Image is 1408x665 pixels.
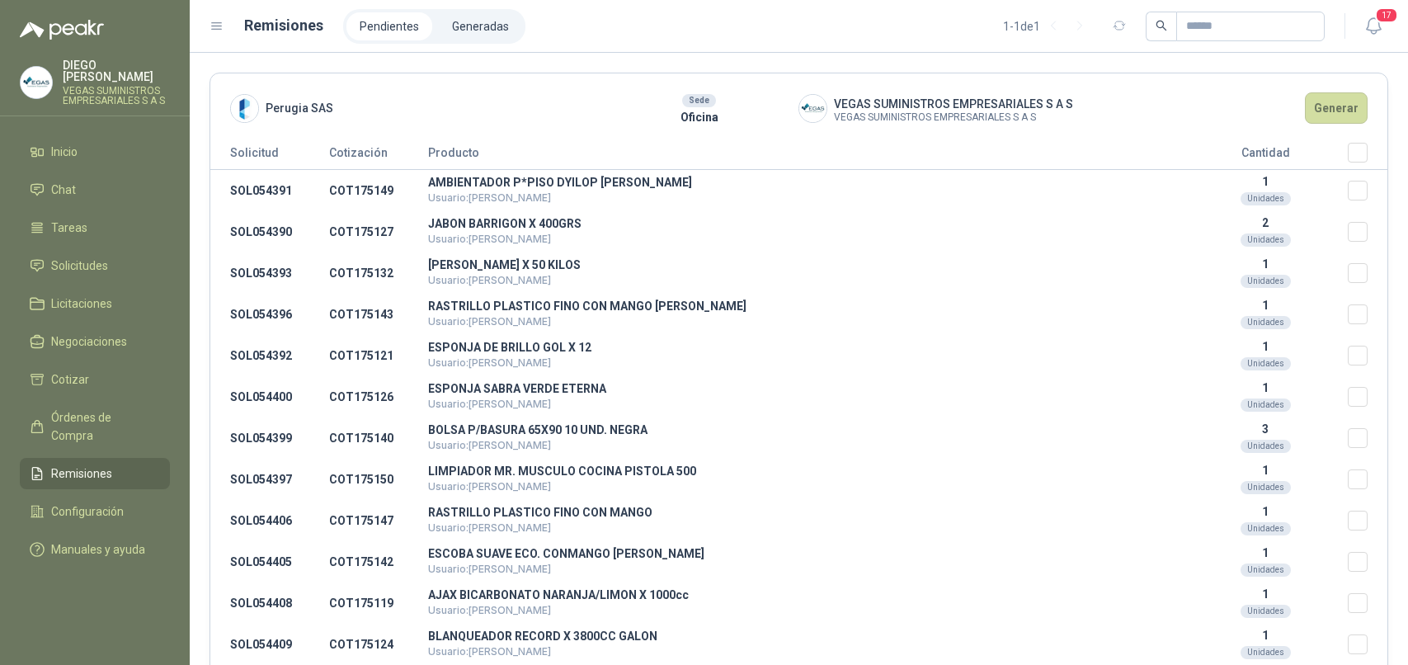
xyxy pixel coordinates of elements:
[799,95,826,122] img: Company Logo
[428,383,1183,394] p: ESPONJA SABRA VERDE ETERNA
[428,300,1183,312] p: RASTRILLO PLASTICO FINO CON MANGO [PERSON_NAME]
[51,408,154,445] span: Órdenes de Compra
[1348,624,1387,665] td: Seleccionar/deseleccionar
[1348,376,1387,417] td: Seleccionar/deseleccionar
[210,252,329,294] td: SOL054393
[210,335,329,376] td: SOL054392
[51,295,112,313] span: Licitaciones
[210,582,329,624] td: SOL054408
[51,143,78,161] span: Inicio
[20,136,170,167] a: Inicio
[20,534,170,565] a: Manuales y ayuda
[428,424,1183,436] p: BOLSA P/BASURA 65X90 10 UND. NEGRA
[1348,500,1387,541] td: Seleccionar/deseleccionar
[21,67,52,98] img: Company Logo
[1183,175,1348,188] p: 1
[428,480,551,493] span: Usuario: [PERSON_NAME]
[1348,294,1387,335] td: Seleccionar/deseleccionar
[1348,252,1387,294] td: Seleccionar/deseleccionar
[1241,399,1291,412] div: Unidades
[329,624,428,665] td: COT175124
[1241,316,1291,329] div: Unidades
[1348,541,1387,582] td: Seleccionar/deseleccionar
[329,376,428,417] td: COT175126
[428,315,551,328] span: Usuario: [PERSON_NAME]
[20,402,170,451] a: Órdenes de Compra
[20,326,170,357] a: Negociaciones
[1183,257,1348,271] p: 1
[428,563,551,575] span: Usuario: [PERSON_NAME]
[1348,417,1387,459] td: Seleccionar/deseleccionar
[346,12,432,40] a: Pendientes
[428,507,1183,518] p: RASTRILLO PLASTICO FINO CON MANGO
[1241,522,1291,535] div: Unidades
[428,521,551,534] span: Usuario: [PERSON_NAME]
[329,252,428,294] td: COT175132
[1183,505,1348,518] p: 1
[1348,143,1387,170] th: Seleccionar/deseleccionar
[600,108,798,126] p: Oficina
[266,99,333,117] span: Perugia SAS
[51,502,124,521] span: Configuración
[1359,12,1388,41] button: 17
[210,376,329,417] td: SOL054400
[1241,192,1291,205] div: Unidades
[210,211,329,252] td: SOL054390
[834,113,1073,122] span: VEGAS SUMINISTROS EMPRESARIALES S A S
[244,14,323,37] h1: Remisiones
[20,212,170,243] a: Tareas
[428,604,551,616] span: Usuario: [PERSON_NAME]
[329,294,428,335] td: COT175143
[329,211,428,252] td: COT175127
[428,274,551,286] span: Usuario: [PERSON_NAME]
[428,439,551,451] span: Usuario: [PERSON_NAME]
[1183,143,1348,170] th: Cantidad
[1183,216,1348,229] p: 2
[51,465,112,483] span: Remisiones
[1183,546,1348,559] p: 1
[51,370,89,389] span: Cotizar
[20,496,170,527] a: Configuración
[231,95,258,122] img: Company Logo
[1156,20,1167,31] span: search
[63,86,170,106] p: VEGAS SUMINISTROS EMPRESARIALES S A S
[428,398,551,410] span: Usuario: [PERSON_NAME]
[210,459,329,500] td: SOL054397
[210,143,329,170] th: Solicitud
[329,582,428,624] td: COT175119
[20,20,104,40] img: Logo peakr
[20,458,170,489] a: Remisiones
[210,624,329,665] td: SOL054409
[210,417,329,459] td: SOL054399
[1348,170,1387,212] td: Seleccionar/deseleccionar
[20,364,170,395] a: Cotizar
[51,540,145,559] span: Manuales y ayuda
[1003,13,1093,40] div: 1 - 1 de 1
[1183,299,1348,312] p: 1
[51,332,127,351] span: Negociaciones
[1241,564,1291,577] div: Unidades
[20,174,170,205] a: Chat
[1183,587,1348,601] p: 1
[428,356,551,369] span: Usuario: [PERSON_NAME]
[428,191,551,204] span: Usuario: [PERSON_NAME]
[329,541,428,582] td: COT175142
[428,548,1183,559] p: ESCOBA SUAVE ECO. CONMANGO [PERSON_NAME]
[1348,335,1387,376] td: Seleccionar/deseleccionar
[1375,7,1398,23] span: 17
[439,12,522,40] a: Generadas
[329,143,428,170] th: Cotización
[51,181,76,199] span: Chat
[210,294,329,335] td: SOL054396
[329,500,428,541] td: COT175147
[51,257,108,275] span: Solicitudes
[428,589,1183,601] p: AJAX BICARBONATO NARANJA/LIMON X 1000cc
[1241,605,1291,618] div: Unidades
[1241,233,1291,247] div: Unidades
[428,218,1183,229] p: JABON BARRIGON X 400GRS
[210,541,329,582] td: SOL054405
[428,259,1183,271] p: [PERSON_NAME] X 50 KILOS
[63,59,170,83] p: DIEGO [PERSON_NAME]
